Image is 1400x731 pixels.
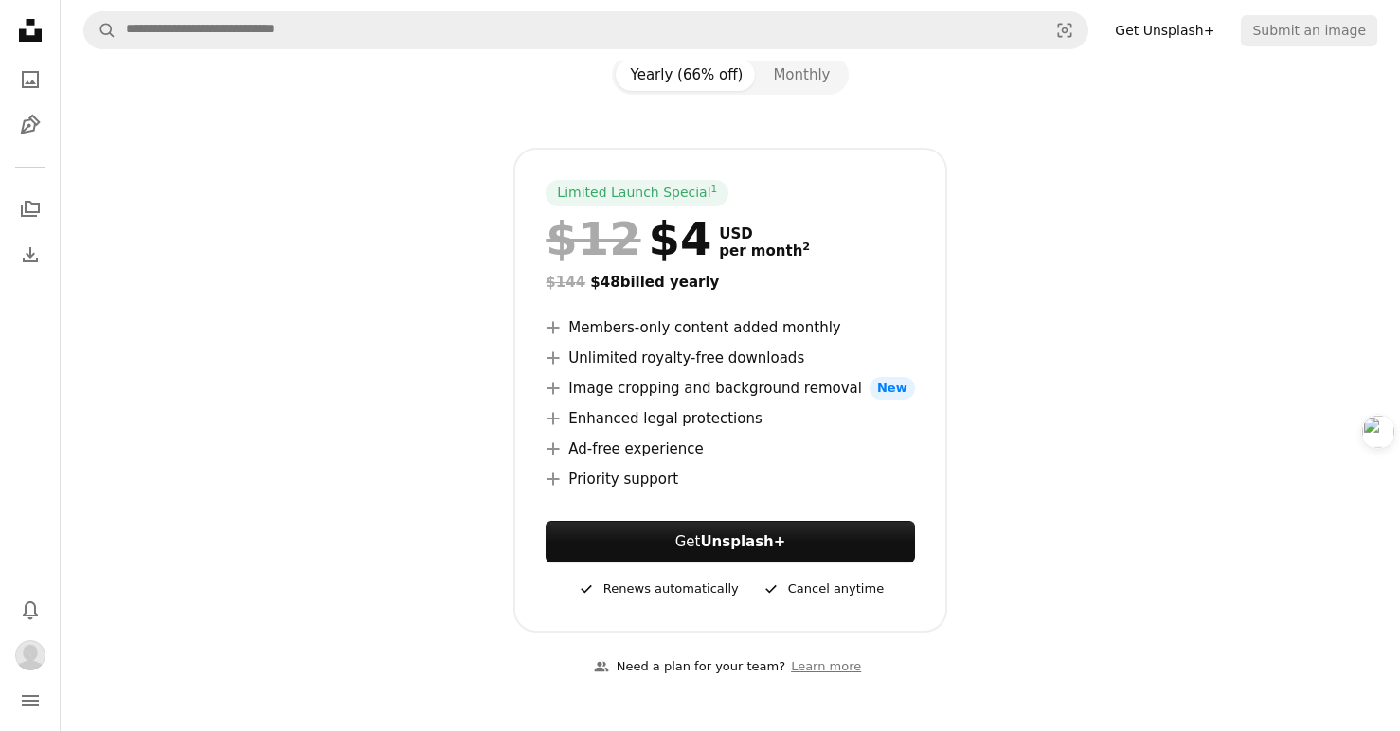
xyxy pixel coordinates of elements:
[11,236,49,274] a: Download History
[546,437,914,460] li: Ad-free experience
[711,183,718,194] sup: 1
[11,591,49,629] button: Notifications
[594,657,785,677] div: Need a plan for your team?
[700,533,785,550] strong: Unsplash+
[785,651,867,683] a: Learn more
[546,274,585,291] span: $144
[799,242,814,259] a: 2
[11,636,49,674] button: Profile
[1241,15,1377,45] button: Submit an image
[546,347,914,369] li: Unlimited royalty-free downloads
[546,214,640,263] span: $12
[546,180,728,206] div: Limited Launch Special
[11,106,49,144] a: Illustrations
[546,214,711,263] div: $4
[616,59,759,91] button: Yearly (66% off)
[546,521,914,562] a: GetUnsplash+
[84,12,117,48] button: Search Unsplash
[577,578,739,600] div: Renews automatically
[802,241,810,253] sup: 2
[870,377,915,400] span: New
[83,11,1088,49] form: Find visuals sitewide
[719,242,810,259] span: per month
[546,468,914,490] li: Priority support
[758,59,845,91] button: Monthly
[11,11,49,53] a: Home — Unsplash
[719,225,810,242] span: USD
[546,316,914,339] li: Members-only content added monthly
[1042,12,1087,48] button: Visual search
[11,61,49,98] a: Photos
[11,190,49,228] a: Collections
[11,682,49,720] button: Menu
[546,377,914,400] li: Image cropping and background removal
[546,407,914,430] li: Enhanced legal protections
[1104,15,1226,45] a: Get Unsplash+
[15,640,45,670] img: Avatar of user WEIHONG LIAO
[546,271,914,294] div: $48 billed yearly
[708,184,722,203] a: 1
[762,578,884,600] div: Cancel anytime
